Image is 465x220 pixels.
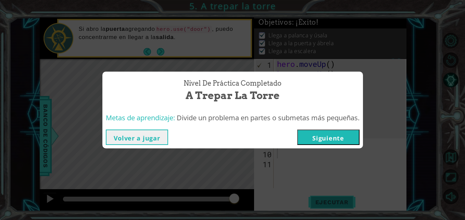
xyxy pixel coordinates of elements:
span: Divide un problema en partes o submetas más pequeñas. [177,113,360,122]
button: Volver a jugar [106,130,168,145]
span: A trepar la torre [186,88,279,103]
button: Siguiente [297,130,360,145]
span: Nivel de práctica Completado [184,78,281,88]
span: Metas de aprendizaje: [106,113,175,122]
